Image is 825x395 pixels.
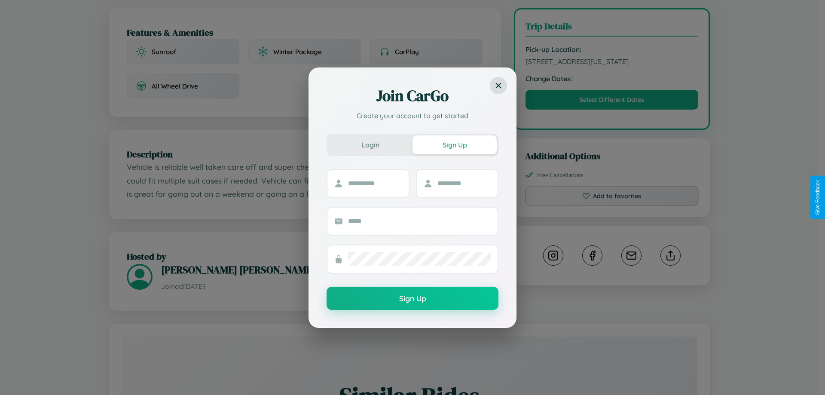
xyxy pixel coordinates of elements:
[327,86,498,106] h2: Join CarGo
[327,287,498,310] button: Sign Up
[412,135,497,154] button: Sign Up
[328,135,412,154] button: Login
[327,110,498,121] p: Create your account to get started
[815,180,821,215] div: Give Feedback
